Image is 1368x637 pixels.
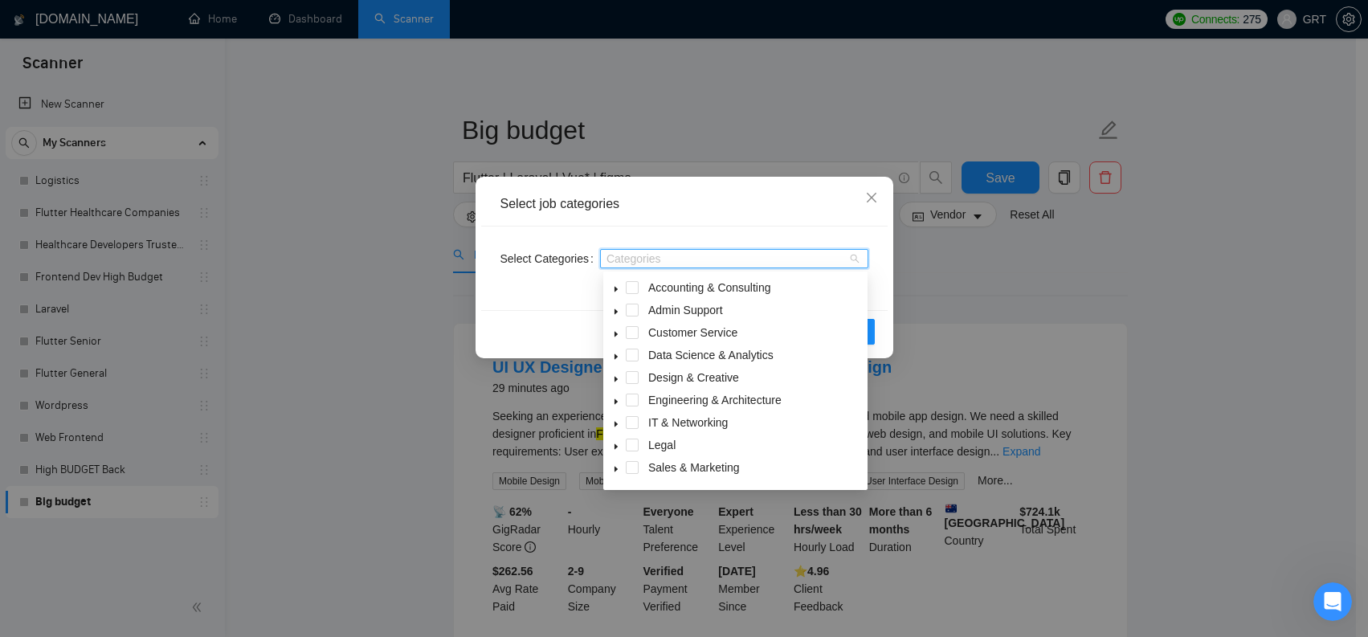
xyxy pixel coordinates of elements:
span: Data Science & Analytics [648,349,774,361]
span: Admin Support [648,304,723,316]
span: Engineering & Architecture [645,390,864,410]
span: Accounting & Consulting [645,278,864,297]
span: IT & Networking [648,416,728,429]
span: caret-down [612,375,620,383]
span: caret-down [612,465,620,473]
span: caret-down [612,443,620,451]
span: Engineering & Architecture [648,394,782,406]
span: Customer Service [645,323,864,342]
span: Translation [645,480,864,500]
span: Customer Service [648,326,737,339]
span: caret-down [612,308,620,316]
div: Select job categories [500,195,868,213]
span: Design & Creative [645,368,864,387]
span: IT & Networking [645,413,864,432]
span: caret-down [612,398,620,406]
button: Close [850,177,893,220]
span: Design & Creative [648,371,739,384]
label: Select Categories [500,246,600,272]
span: caret-down [612,420,620,428]
span: Legal [645,435,864,455]
span: Sales & Marketing [645,458,864,477]
span: caret-down [612,285,620,293]
span: Accounting & Consulting [648,281,771,294]
input: Select Categories [606,252,610,265]
span: Admin Support [645,300,864,320]
iframe: Intercom live chat [1313,582,1352,621]
span: close [865,191,878,204]
span: Data Science & Analytics [645,345,864,365]
span: Sales & Marketing [648,461,740,474]
span: caret-down [612,353,620,361]
span: caret-down [612,330,620,338]
span: Legal [648,439,676,451]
